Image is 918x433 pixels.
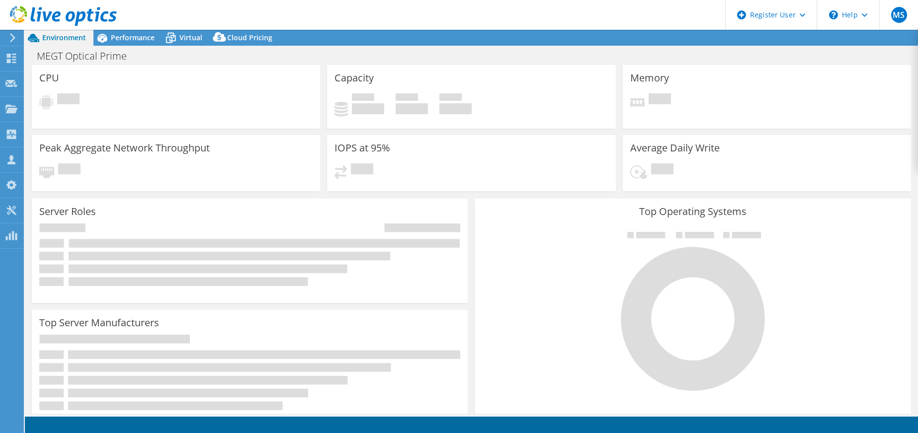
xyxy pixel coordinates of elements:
[32,51,142,62] h1: MEGT Optical Prime
[482,206,903,217] h3: Top Operating Systems
[42,33,86,42] span: Environment
[39,143,210,153] h3: Peak Aggregate Network Throughput
[352,103,384,114] h4: 0 GiB
[396,93,418,103] span: Free
[227,33,272,42] span: Cloud Pricing
[351,163,373,177] span: Pending
[630,143,720,153] h3: Average Daily Write
[39,72,59,83] h3: CPU
[630,72,669,83] h3: Memory
[649,93,671,107] span: Pending
[334,143,390,153] h3: IOPS at 95%
[39,206,96,217] h3: Server Roles
[439,103,472,114] h4: 0 GiB
[891,7,907,23] span: MS
[651,163,673,177] span: Pending
[439,93,462,103] span: Total
[179,33,202,42] span: Virtual
[39,317,159,328] h3: Top Server Manufacturers
[352,93,374,103] span: Used
[57,93,80,107] span: Pending
[396,103,428,114] h4: 0 GiB
[111,33,155,42] span: Performance
[58,163,81,177] span: Pending
[829,10,838,19] svg: \n
[334,72,374,83] h3: Capacity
